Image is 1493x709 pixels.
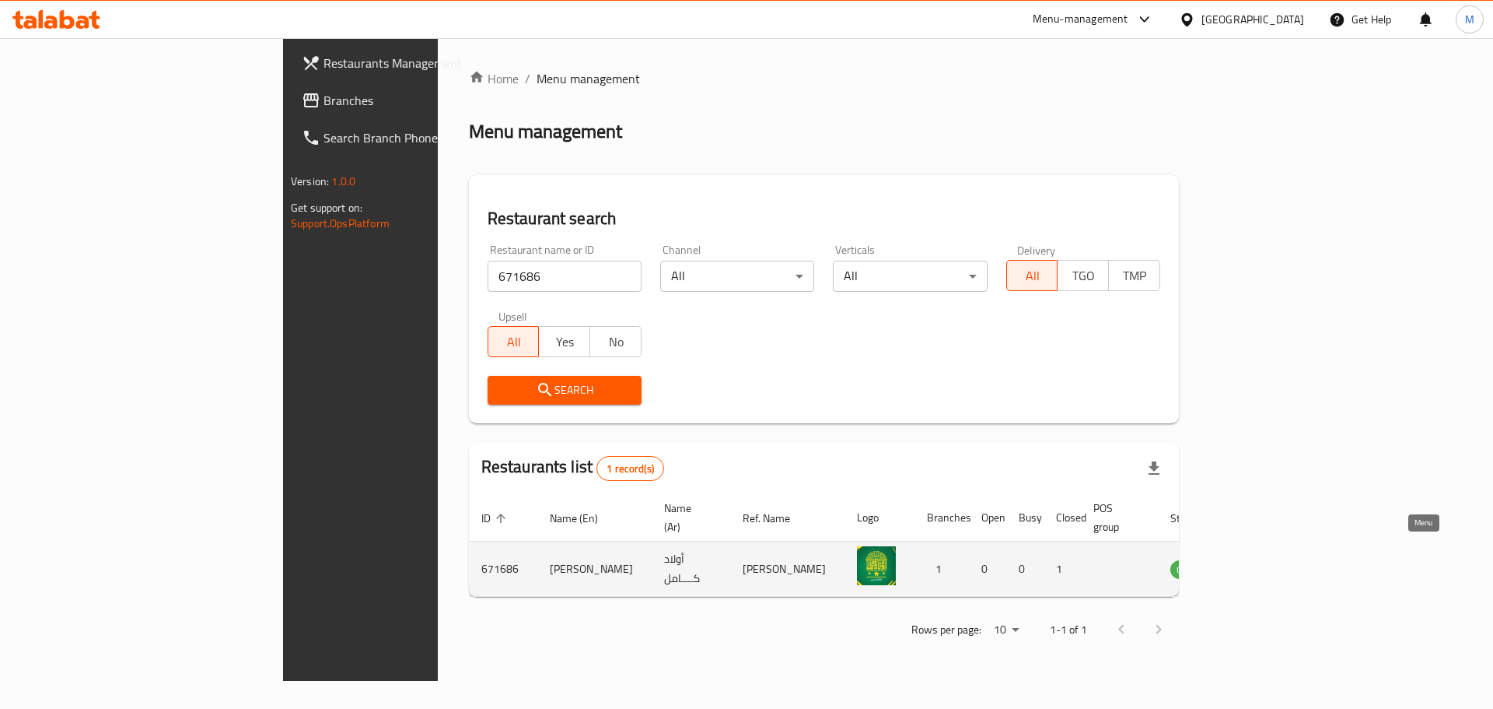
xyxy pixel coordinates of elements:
span: Name (Ar) [664,499,712,536]
div: [GEOGRAPHIC_DATA] [1201,11,1304,28]
span: TMP [1115,265,1154,287]
span: 1.0.0 [331,171,355,191]
h2: Menu management [469,119,622,144]
span: Status [1170,509,1221,528]
td: أولاد كــــامل [652,542,730,597]
button: TGO [1057,260,1109,291]
td: [PERSON_NAME] [730,542,844,597]
span: Search [500,381,629,400]
td: [PERSON_NAME] [537,542,652,597]
div: All [833,261,987,292]
span: Search Branch Phone [323,128,520,147]
span: All [495,331,533,353]
button: No [589,326,642,357]
h2: Restaurant search [488,207,1160,230]
th: Branches [914,494,969,542]
td: 1 [914,542,969,597]
a: Search Branch Phone [289,119,533,156]
a: Support.OpsPlatform [291,213,390,233]
th: Logo [844,494,914,542]
span: OPEN [1170,561,1208,579]
span: Version: [291,171,329,191]
td: 1 [1044,542,1081,597]
span: M [1465,11,1474,28]
span: TGO [1064,265,1103,287]
label: Delivery [1017,244,1056,255]
img: Awlad Kamel [857,546,896,585]
nav: breadcrumb [469,69,1179,88]
button: TMP [1108,260,1160,291]
button: All [488,326,540,357]
span: 1 record(s) [597,462,663,476]
td: 0 [1006,542,1044,597]
div: Rows per page: [988,619,1025,642]
td: 0 [969,542,1006,597]
th: Closed [1044,494,1081,542]
h2: Restaurants list [481,455,664,481]
span: Branches [323,91,520,110]
p: Rows per page: [911,620,981,640]
button: Yes [538,326,590,357]
div: All [660,261,814,292]
th: Busy [1006,494,1044,542]
span: ID [481,509,511,528]
div: Total records count [596,456,664,481]
span: Name (En) [550,509,618,528]
button: Search [488,376,642,405]
span: POS group [1093,499,1139,536]
span: Ref. Name [743,509,810,528]
span: Menu management [537,69,640,88]
button: All [1006,260,1058,291]
div: Menu-management [1033,10,1128,29]
label: Upsell [498,311,527,321]
span: Get support on: [291,198,362,218]
input: Search for restaurant name or ID.. [488,261,642,292]
th: Open [969,494,1006,542]
a: Restaurants Management [289,44,533,82]
span: Yes [545,331,584,353]
a: Branches [289,82,533,119]
span: All [1013,265,1052,287]
p: 1-1 of 1 [1050,620,1087,640]
span: Restaurants Management [323,54,520,72]
table: enhanced table [469,494,1293,597]
div: OPEN [1170,560,1208,579]
span: No [596,331,635,353]
div: Export file [1135,450,1173,487]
